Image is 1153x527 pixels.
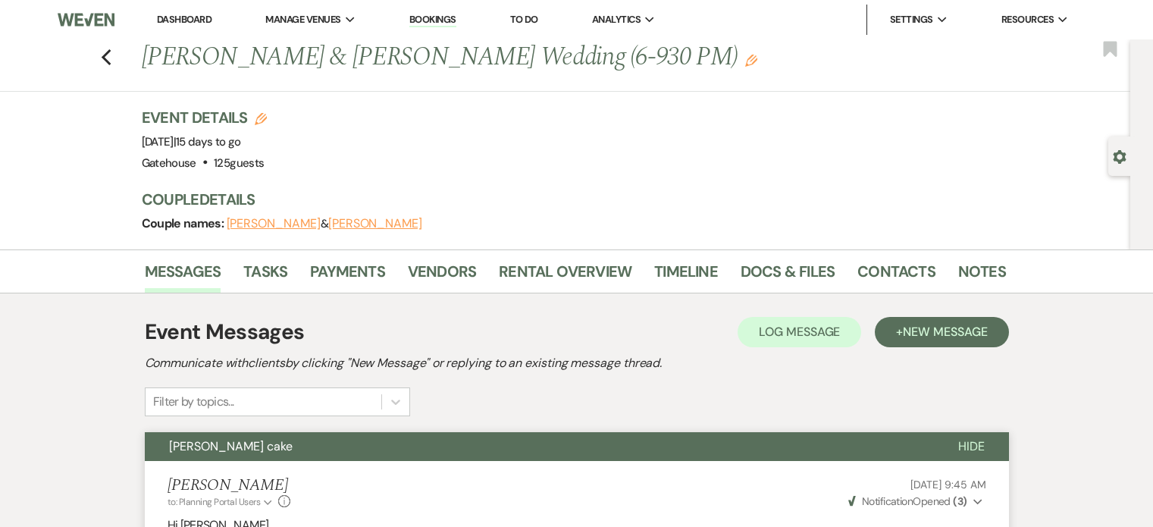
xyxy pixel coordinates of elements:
[310,259,385,293] a: Payments
[958,259,1006,293] a: Notes
[890,12,933,27] span: Settings
[168,476,291,495] h5: [PERSON_NAME]
[857,259,935,293] a: Contacts
[214,155,264,171] span: 125 guests
[409,13,456,27] a: Bookings
[265,12,340,27] span: Manage Venues
[168,496,261,508] span: to: Planning Portal Users
[499,259,631,293] a: Rental Overview
[227,218,321,230] button: [PERSON_NAME]
[145,432,934,461] button: [PERSON_NAME] cake
[862,494,913,508] span: Notification
[157,13,211,26] a: Dashboard
[953,494,967,508] strong: ( 3 )
[142,215,227,231] span: Couple names:
[142,134,241,149] span: [DATE]
[934,432,1009,461] button: Hide
[243,259,287,293] a: Tasks
[910,478,985,491] span: [DATE] 9:45 AM
[142,39,821,76] h1: [PERSON_NAME] & [PERSON_NAME] Wedding (6-930 PM)
[227,216,422,231] span: &
[745,53,757,67] button: Edit
[592,12,641,27] span: Analytics
[153,393,234,411] div: Filter by topics...
[145,259,221,293] a: Messages
[759,324,840,340] span: Log Message
[169,438,293,454] span: [PERSON_NAME] cake
[145,316,305,348] h1: Event Messages
[1113,149,1126,163] button: Open lead details
[145,354,1009,372] h2: Communicate with clients by clicking "New Message" or replying to an existing message thread.
[328,218,422,230] button: [PERSON_NAME]
[958,438,985,454] span: Hide
[142,189,991,210] h3: Couple Details
[510,13,538,26] a: To Do
[846,494,986,510] button: NotificationOpened (3)
[176,134,241,149] span: 15 days to go
[408,259,476,293] a: Vendors
[654,259,718,293] a: Timeline
[142,107,268,128] h3: Event Details
[1001,12,1054,27] span: Resources
[741,259,835,293] a: Docs & Files
[58,4,114,36] img: Weven Logo
[168,495,275,509] button: to: Planning Portal Users
[142,155,196,171] span: Gatehouse
[903,324,987,340] span: New Message
[875,317,1008,347] button: +New Message
[848,494,967,508] span: Opened
[174,134,241,149] span: |
[738,317,861,347] button: Log Message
